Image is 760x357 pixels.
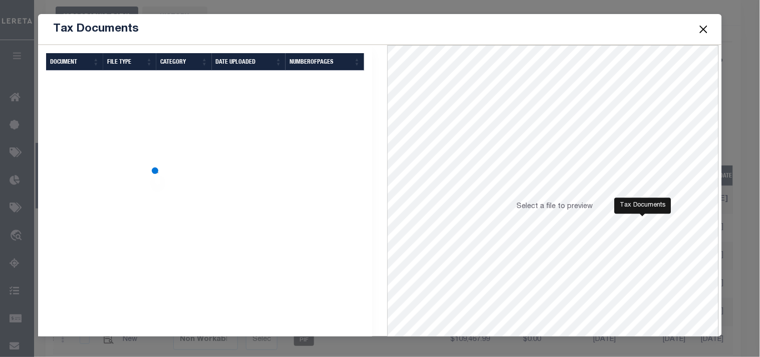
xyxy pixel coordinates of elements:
[286,53,364,71] th: NumberOfPages
[103,53,156,71] th: FILE TYPE
[156,53,211,71] th: CATEGORY
[697,23,710,36] button: Close
[517,203,593,210] span: Select a file to preview
[46,53,103,71] th: DOCUMENT
[212,53,286,71] th: Date Uploaded
[615,198,671,214] div: Tax Documents
[53,22,139,36] h5: Tax Documents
